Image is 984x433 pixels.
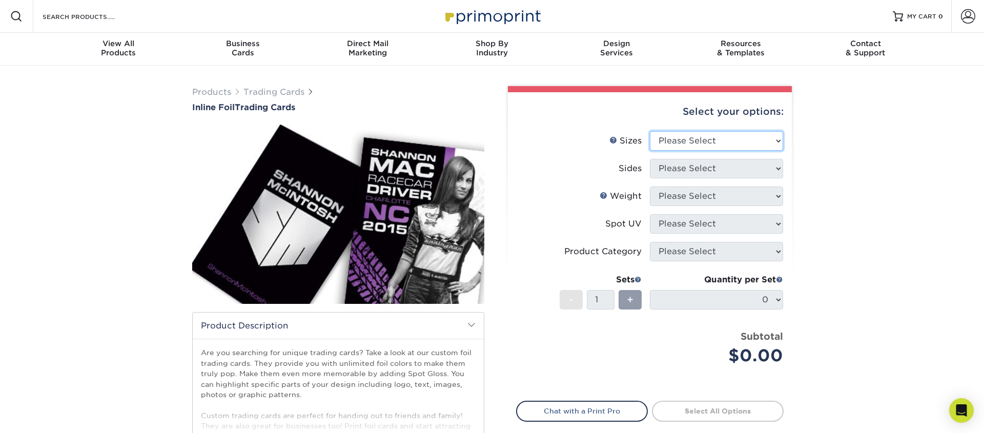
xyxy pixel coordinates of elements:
[192,113,484,315] img: Inline Foil 01
[803,33,928,66] a: Contact& Support
[554,39,679,57] div: Services
[305,39,430,48] span: Direct Mail
[430,39,555,57] div: Industry
[554,39,679,48] span: Design
[619,162,642,175] div: Sides
[441,5,543,27] img: Primoprint
[609,135,642,147] div: Sizes
[516,401,648,421] a: Chat with a Print Pro
[243,87,304,97] a: Trading Cards
[181,33,305,66] a: BusinessCards
[650,274,783,286] div: Quantity per Set
[741,331,783,342] strong: Subtotal
[600,190,642,202] div: Weight
[679,39,803,57] div: & Templates
[627,292,633,307] span: +
[907,12,936,21] span: MY CART
[430,33,555,66] a: Shop ByIndustry
[42,10,141,23] input: SEARCH PRODUCTS.....
[658,343,783,368] div: $0.00
[803,39,928,57] div: & Support
[192,102,484,112] h1: Trading Cards
[193,313,484,339] h2: Product Description
[56,33,181,66] a: View AllProducts
[569,292,573,307] span: -
[949,398,974,423] div: Open Intercom Messenger
[192,102,484,112] a: Inline FoilTrading Cards
[192,102,235,112] span: Inline Foil
[305,39,430,57] div: Marketing
[181,39,305,57] div: Cards
[652,401,784,421] a: Select All Options
[554,33,679,66] a: DesignServices
[305,33,430,66] a: Direct MailMarketing
[181,39,305,48] span: Business
[564,245,642,258] div: Product Category
[803,39,928,48] span: Contact
[605,218,642,230] div: Spot UV
[56,39,181,57] div: Products
[679,39,803,48] span: Resources
[516,92,784,131] div: Select your options:
[679,33,803,66] a: Resources& Templates
[192,87,231,97] a: Products
[430,39,555,48] span: Shop By
[560,274,642,286] div: Sets
[938,13,943,20] span: 0
[56,39,181,48] span: View All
